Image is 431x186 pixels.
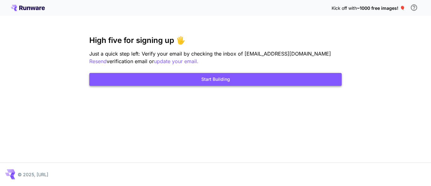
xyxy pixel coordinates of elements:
[89,57,107,65] button: Resend
[18,171,48,178] p: © 2025, [URL]
[89,73,342,86] button: Start Building
[357,5,405,11] span: ~1000 free images! 🎈
[332,5,357,11] span: Kick off with
[89,51,331,57] span: Just a quick step left: Verify your email by checking the inbox of [EMAIL_ADDRESS][DOMAIN_NAME]
[154,57,198,65] button: update your email.
[408,1,420,14] button: In order to qualify for free credit, you need to sign up with a business email address and click ...
[89,36,342,45] h3: High five for signing up 🖐️
[107,58,154,64] span: verification email or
